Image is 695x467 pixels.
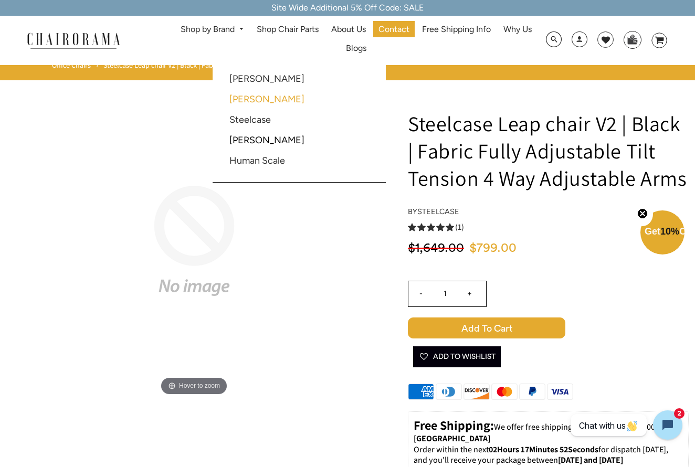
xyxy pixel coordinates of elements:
[660,226,679,237] span: 10%
[378,24,409,35] span: Contact
[251,21,324,37] a: Shop Chair Parts
[229,73,304,84] a: [PERSON_NAME]
[640,211,685,256] div: Get10%OffClose teaser
[373,21,415,37] a: Contact
[422,24,491,35] span: Free Shipping Info
[229,93,304,105] a: [PERSON_NAME]
[331,24,366,35] span: About Us
[229,114,271,125] a: Steelcase
[632,202,653,226] button: Close teaser
[326,21,371,37] a: About Us
[21,31,126,49] img: chairorama
[175,22,249,38] a: Shop by Brand
[341,40,372,57] a: Blogs
[229,155,285,166] a: Human Scale
[624,31,640,47] img: WhatsApp_Image_2024-07-12_at_16.23.01.webp
[346,43,366,54] span: Blogs
[229,134,304,146] a: [PERSON_NAME]
[498,21,537,37] a: Why Us
[257,24,319,35] span: Shop Chair Parts
[171,21,542,60] nav: DesktopNavigation
[503,24,532,35] span: Why Us
[417,21,496,37] a: Free Shipping Info
[645,226,693,237] span: Get Off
